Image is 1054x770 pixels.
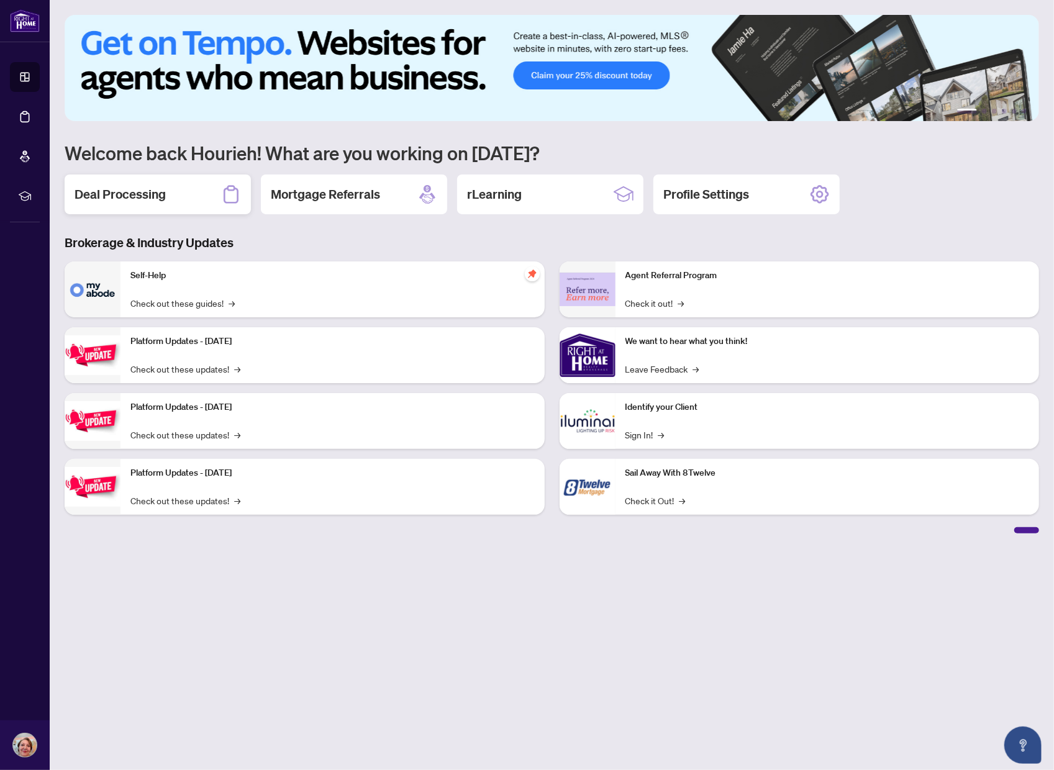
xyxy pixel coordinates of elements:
a: Leave Feedback→ [625,362,699,376]
img: We want to hear what you think! [560,327,616,383]
a: Check out these updates!→ [130,428,240,442]
img: Platform Updates - July 21, 2025 [65,335,120,374]
button: 5 [1012,109,1017,114]
span: → [234,362,240,376]
p: Sail Away With 8Twelve [625,466,1030,480]
a: Check it out!→ [625,296,684,310]
span: → [234,428,240,442]
p: Self-Help [130,269,535,283]
p: Platform Updates - [DATE] [130,335,535,348]
p: Platform Updates - [DATE] [130,466,535,480]
a: Check out these updates!→ [130,362,240,376]
a: Check it Out!→ [625,494,686,507]
h3: Brokerage & Industry Updates [65,234,1039,251]
span: → [658,428,665,442]
span: → [678,296,684,310]
img: Platform Updates - June 23, 2025 [65,467,120,506]
span: → [679,494,686,507]
h1: Welcome back Hourieh! What are you working on [DATE]? [65,141,1039,165]
img: Self-Help [65,261,120,317]
h2: Deal Processing [75,186,166,203]
p: Identify your Client [625,401,1030,414]
h2: Mortgage Referrals [271,186,380,203]
span: → [234,494,240,507]
img: Profile Icon [13,733,37,757]
img: Agent Referral Program [560,273,616,307]
p: Platform Updates - [DATE] [130,401,535,414]
h2: Profile Settings [663,186,749,203]
span: pushpin [525,266,540,281]
img: Sail Away With 8Twelve [560,459,616,515]
img: Slide 0 [65,15,1039,121]
a: Check out these guides!→ [130,296,235,310]
button: 6 [1022,109,1027,114]
a: Sign In!→ [625,428,665,442]
button: 2 [982,109,987,114]
h2: rLearning [467,186,522,203]
span: → [693,362,699,376]
a: Check out these updates!→ [130,494,240,507]
button: Open asap [1004,727,1042,764]
img: logo [10,9,40,32]
span: → [229,296,235,310]
button: 3 [992,109,997,114]
img: Identify your Client [560,393,616,449]
img: Platform Updates - July 8, 2025 [65,401,120,440]
p: Agent Referral Program [625,269,1030,283]
button: 1 [957,109,977,114]
p: We want to hear what you think! [625,335,1030,348]
button: 4 [1002,109,1007,114]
